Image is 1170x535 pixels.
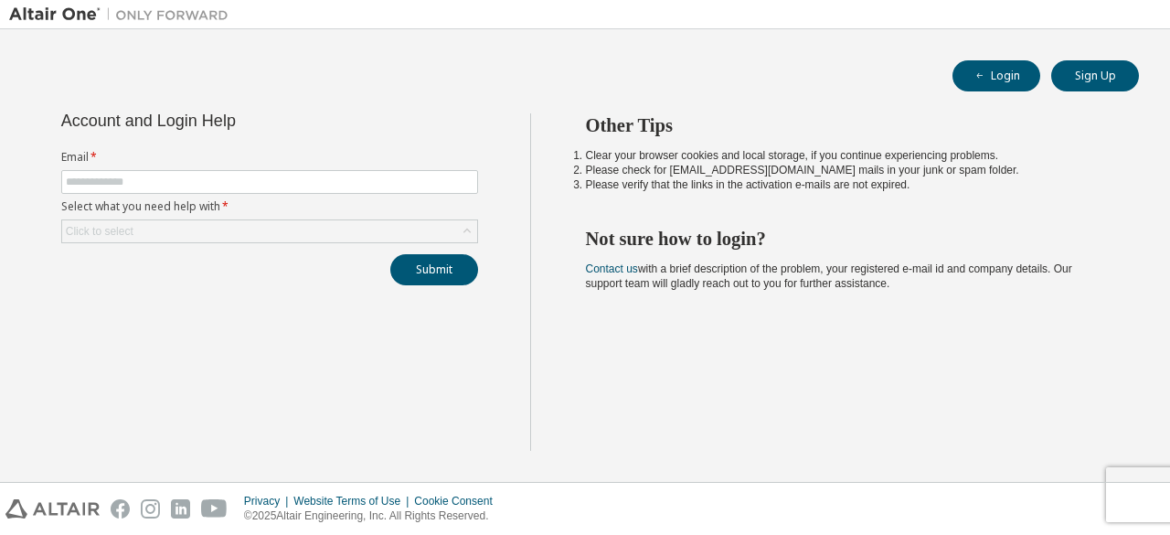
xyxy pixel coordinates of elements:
img: youtube.svg [201,499,228,519]
div: Click to select [66,224,133,239]
li: Clear your browser cookies and local storage, if you continue experiencing problems. [586,148,1107,163]
img: facebook.svg [111,499,130,519]
li: Please verify that the links in the activation e-mails are not expired. [586,177,1107,192]
h2: Other Tips [586,113,1107,137]
div: Cookie Consent [414,494,503,508]
span: with a brief description of the problem, your registered e-mail id and company details. Our suppo... [586,262,1072,290]
div: Click to select [62,220,477,242]
button: Submit [390,254,478,285]
label: Email [61,150,478,165]
div: Privacy [244,494,293,508]
div: Website Terms of Use [293,494,414,508]
button: Login [952,60,1040,91]
img: instagram.svg [141,499,160,519]
label: Select what you need help with [61,199,478,214]
h2: Not sure how to login? [586,227,1107,251]
p: © 2025 Altair Engineering, Inc. All Rights Reserved. [244,508,504,524]
button: Sign Up [1051,60,1139,91]
img: altair_logo.svg [5,499,100,519]
img: linkedin.svg [171,499,190,519]
a: Contact us [586,262,638,275]
div: Account and Login Help [61,113,395,128]
img: Altair One [9,5,238,24]
li: Please check for [EMAIL_ADDRESS][DOMAIN_NAME] mails in your junk or spam folder. [586,163,1107,177]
